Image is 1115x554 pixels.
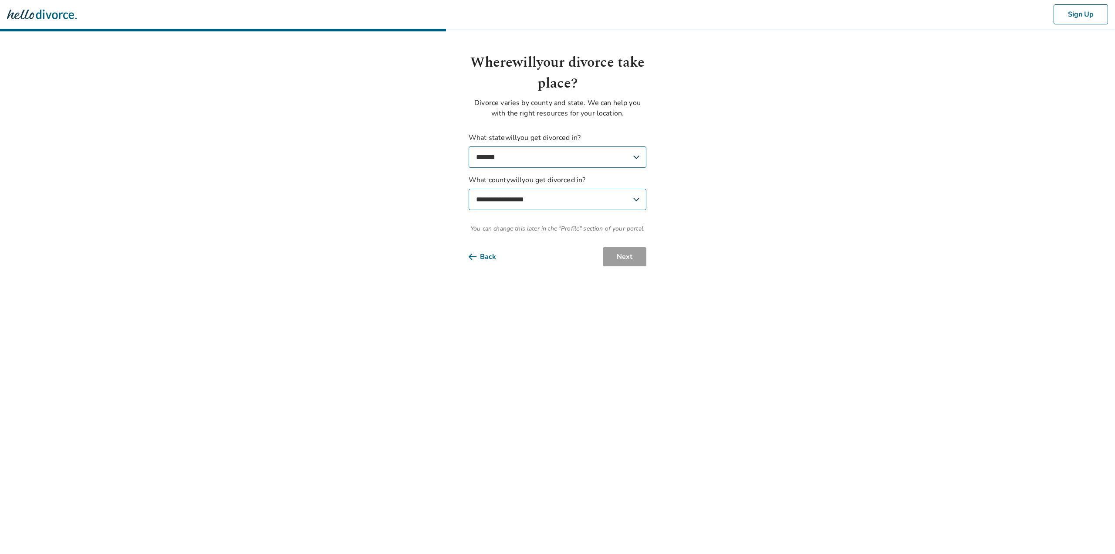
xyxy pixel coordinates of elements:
select: What countywillyou get divorced in? [469,189,646,210]
h1: Where will your divorce take place? [469,52,646,94]
button: Back [469,247,510,266]
img: Hello Divorce Logo [7,6,77,23]
select: What statewillyou get divorced in? [469,146,646,168]
p: Divorce varies by county and state. We can help you with the right resources for your location. [469,98,646,119]
span: You can change this later in the "Profile" section of your portal. [469,224,646,233]
iframe: Chat Widget [1071,512,1115,554]
button: Sign Up [1054,4,1108,24]
label: What state will you get divorced in? [469,133,646,168]
label: What county will you get divorced in? [469,175,646,210]
button: Next [603,247,646,266]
